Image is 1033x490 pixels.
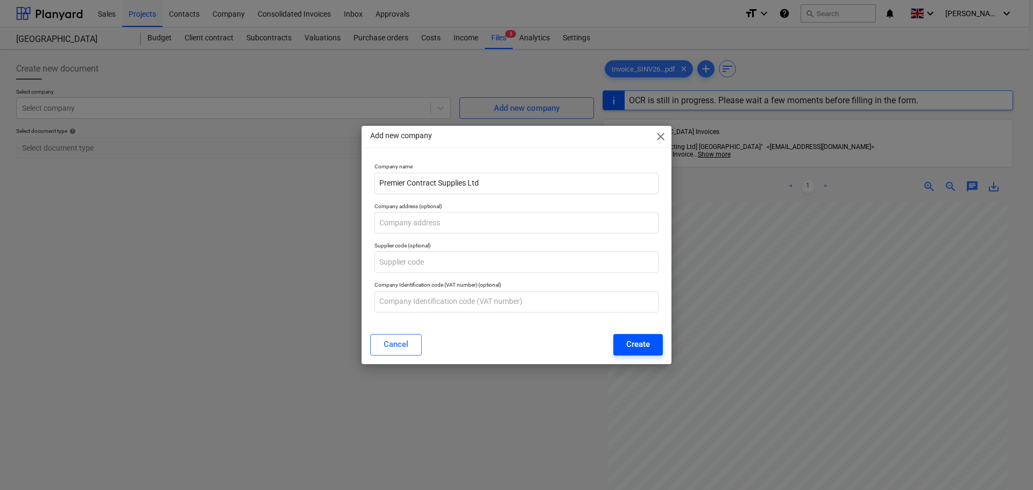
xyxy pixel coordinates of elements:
[374,281,659,290] p: Company Identification code (VAT number) (optional)
[626,337,650,351] div: Create
[370,130,432,141] p: Add new company
[374,203,659,212] p: Company address (optional)
[374,251,659,273] input: Supplier code
[374,242,659,251] p: Supplier code (optional)
[613,334,663,356] button: Create
[374,173,659,194] input: Company name
[374,212,659,233] input: Company address
[384,337,408,351] div: Cancel
[979,438,1033,490] iframe: Chat Widget
[374,163,659,172] p: Company name
[374,291,659,313] input: Company Identification code (VAT number)
[370,334,422,356] button: Cancel
[654,130,667,143] span: close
